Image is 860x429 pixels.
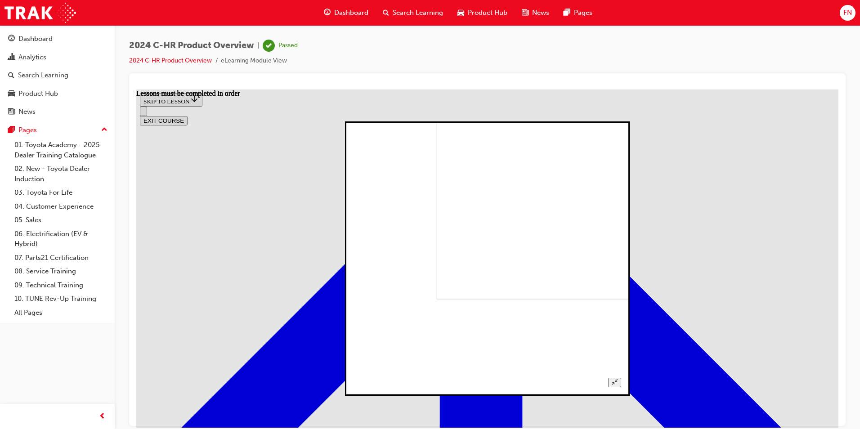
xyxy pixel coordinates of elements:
span: News [532,8,549,18]
button: Unzoom image [472,288,485,298]
span: Product Hub [468,8,507,18]
div: Passed [278,41,298,50]
a: All Pages [11,306,111,320]
a: 05. Sales [11,213,111,227]
span: news-icon [8,108,15,116]
img: Trak [4,3,76,23]
a: pages-iconPages [556,4,600,22]
a: search-iconSearch Learning [376,4,450,22]
span: Pages [574,8,592,18]
span: chart-icon [8,54,15,62]
span: prev-icon [99,411,106,422]
span: pages-icon [564,7,570,18]
span: pages-icon [8,126,15,134]
a: Product Hub [4,85,111,102]
div: Search Learning [18,70,68,80]
div: News [18,107,36,117]
a: Analytics [4,49,111,66]
span: | [257,40,259,51]
a: 06. Electrification (EV & Hybrid) [11,227,111,251]
a: car-iconProduct Hub [450,4,515,22]
div: Analytics [18,52,46,63]
span: Dashboard [334,8,368,18]
li: eLearning Module View [221,56,287,66]
a: news-iconNews [515,4,556,22]
button: Pages [4,122,111,139]
a: 09. Technical Training [11,278,111,292]
span: guage-icon [8,35,15,43]
a: 2024 C-HR Product Overview [129,57,212,64]
a: Search Learning [4,67,111,84]
span: search-icon [8,71,14,80]
div: Dashboard [18,34,53,44]
a: 10. TUNE Rev-Up Training [11,292,111,306]
button: FN [840,5,856,21]
span: car-icon [457,7,464,18]
span: car-icon [8,90,15,98]
span: 2024 C-HR Product Overview [129,40,254,51]
a: 08. Service Training [11,264,111,278]
a: News [4,103,111,120]
a: guage-iconDashboard [317,4,376,22]
span: news-icon [522,7,529,18]
div: Product Hub [18,89,58,99]
span: search-icon [383,7,389,18]
div: Pages [18,125,37,135]
a: 07. Parts21 Certification [11,251,111,265]
a: Dashboard [4,31,111,47]
a: 04. Customer Experience [11,200,111,214]
span: up-icon [101,124,107,136]
span: FN [843,8,852,18]
a: 03. Toyota For Life [11,186,111,200]
span: learningRecordVerb_PASS-icon [263,40,275,52]
a: 01. Toyota Academy - 2025 Dealer Training Catalogue [11,138,111,162]
span: Search Learning [393,8,443,18]
span: guage-icon [324,7,331,18]
button: DashboardAnalyticsSearch LearningProduct HubNews [4,29,111,122]
a: 02. New - Toyota Dealer Induction [11,162,111,186]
